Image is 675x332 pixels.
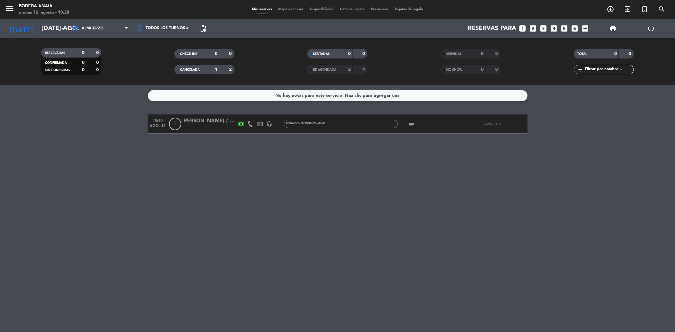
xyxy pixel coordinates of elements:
span: 2 [169,118,181,130]
strong: 0 [96,51,100,55]
strong: 0 [82,68,84,72]
i: power_settings_new [647,25,655,32]
i: looks_6 [571,24,579,33]
span: pending_actions [199,25,207,32]
span: Tarjetas de regalo [391,8,426,11]
span: ago. 12 [150,124,166,131]
strong: 0 [496,67,499,72]
span: Mapa de mesas [275,8,307,11]
i: looks_two [529,24,537,33]
span: CONFIRMADA [45,61,67,65]
strong: 0 [82,51,84,55]
span: SENTADAS [313,52,330,56]
span: RE AGENDADA [313,68,336,71]
i: looks_one [519,24,527,33]
i: headset_mic [267,121,272,127]
i: search [658,5,666,13]
i: filter_list [577,66,584,73]
i: looks_4 [550,24,558,33]
span: INVITACION EXPRIENCIA ANAIA [286,122,326,125]
i: add_box [581,24,590,33]
span: Pre-acceso [368,8,391,11]
strong: 0 [614,52,617,56]
i: looks_5 [560,24,569,33]
span: SERVIDAS [446,52,462,56]
strong: 2 [229,67,233,72]
strong: 0 [481,67,484,72]
span: 15:30 [150,117,166,124]
strong: 0 [229,52,233,56]
i: add_circle_outline [607,5,614,13]
strong: 0 [82,60,84,65]
strong: 1 [215,67,217,72]
span: Reservas para [468,25,516,32]
i: menu [5,4,14,13]
div: LOG OUT [632,19,670,38]
i: subject [408,120,416,128]
span: TOTAL [578,52,587,56]
span: RESERVADAS [45,52,65,55]
button: menu [5,4,14,15]
span: Disponibilidad [307,8,337,11]
strong: 0 [96,60,100,65]
i: looks_3 [540,24,548,33]
strong: 0 [215,52,217,56]
span: CHECK INS [180,52,197,56]
i: arrow_drop_down [59,25,66,32]
strong: 0 [481,52,484,56]
strong: 2 [348,67,351,72]
button: CANCELADA [477,118,509,130]
div: No hay notas para este servicio. Haz clic para agregar una [275,92,400,99]
span: CANCELADA [484,122,501,126]
strong: 0 [362,52,366,56]
strong: 0 [496,52,499,56]
strong: 0 [628,52,632,56]
span: Almuerzo [82,26,103,31]
span: print [609,25,617,32]
strong: 0 [96,68,100,72]
div: [PERSON_NAME] / INFLUENCERS [183,117,236,125]
div: martes 12. agosto - 10:28 [19,9,69,16]
strong: 4 [362,67,366,72]
i: turned_in_not [641,5,648,13]
span: NO SHOW [446,68,462,71]
div: Bodega Anaia [19,3,69,9]
i: exit_to_app [624,5,631,13]
span: SIN CONFIRMAR [45,69,70,72]
span: Mis reservas [249,8,275,11]
strong: 0 [348,52,351,56]
i: [DATE] [5,22,38,35]
span: CANCELADA [180,68,200,71]
input: Filtrar por nombre... [584,66,634,73]
span: Lista de Espera [337,8,368,11]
